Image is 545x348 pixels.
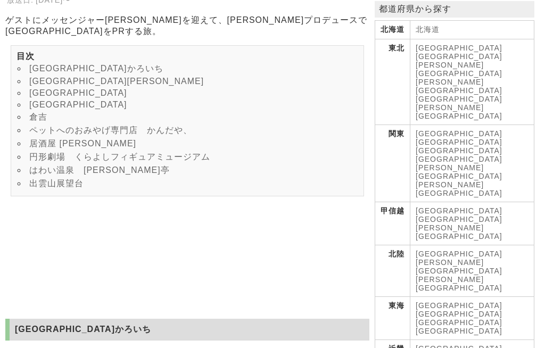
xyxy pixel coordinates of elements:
a: [GEOGRAPHIC_DATA] [29,100,127,109]
a: [PERSON_NAME][GEOGRAPHIC_DATA] [416,258,502,275]
a: [GEOGRAPHIC_DATA] [416,138,502,146]
a: [PERSON_NAME][GEOGRAPHIC_DATA] [416,103,502,120]
a: [PERSON_NAME][GEOGRAPHIC_DATA] [416,61,502,78]
a: 居酒屋 [PERSON_NAME] [29,139,136,148]
p: ゲストにメッセンジャー[PERSON_NAME]を迎えて、[PERSON_NAME]プロデュースで[GEOGRAPHIC_DATA]をPRする旅。 [5,15,369,37]
a: [PERSON_NAME][GEOGRAPHIC_DATA] [416,78,502,95]
a: [GEOGRAPHIC_DATA]かろいち [29,64,163,73]
a: [GEOGRAPHIC_DATA] [416,310,502,318]
a: [GEOGRAPHIC_DATA] [416,95,502,103]
a: [PERSON_NAME][GEOGRAPHIC_DATA] [416,163,502,180]
a: [GEOGRAPHIC_DATA] [416,155,502,163]
a: [GEOGRAPHIC_DATA] [416,318,502,327]
a: [GEOGRAPHIC_DATA] [416,44,502,52]
a: [GEOGRAPHIC_DATA] [416,52,502,61]
th: 東北 [375,39,410,125]
th: 関東 [375,125,410,202]
a: [PERSON_NAME][GEOGRAPHIC_DATA] [416,223,502,241]
th: 北海道 [375,21,410,39]
th: 東海 [375,297,410,340]
a: 円形劇場 くらよしフィギュアミュージアム [29,152,210,161]
th: 甲信越 [375,202,410,245]
a: [PERSON_NAME][GEOGRAPHIC_DATA] [416,275,502,292]
a: 北海道 [416,25,440,34]
a: [GEOGRAPHIC_DATA] [416,215,502,223]
a: はわい温泉 [PERSON_NAME]亭 [29,165,170,175]
a: [GEOGRAPHIC_DATA][PERSON_NAME] [29,77,204,86]
p: 都道府県から探す [375,1,534,18]
a: [GEOGRAPHIC_DATA] [416,301,502,310]
a: [PERSON_NAME] [416,180,484,189]
a: [GEOGRAPHIC_DATA] [416,250,502,258]
a: 倉吉 [29,112,47,121]
a: [GEOGRAPHIC_DATA] [29,88,127,97]
a: [GEOGRAPHIC_DATA] [416,129,502,138]
h2: [GEOGRAPHIC_DATA]かろいち [5,319,369,341]
a: ペットへのおみやげ専門店 かんだや、 [29,126,192,135]
a: 出雲山展望台 [29,179,84,188]
a: [GEOGRAPHIC_DATA] [416,189,502,197]
a: [GEOGRAPHIC_DATA] [416,327,502,335]
a: [GEOGRAPHIC_DATA] [416,206,502,215]
a: [GEOGRAPHIC_DATA] [416,146,502,155]
th: 北陸 [375,245,410,297]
